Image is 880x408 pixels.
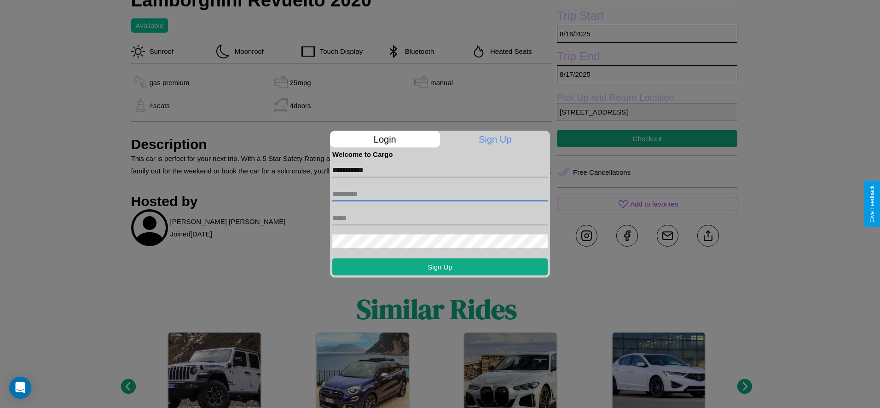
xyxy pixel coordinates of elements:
p: Sign Up [440,131,550,147]
p: Login [330,131,440,147]
h4: Welcome to Cargo [332,150,548,158]
div: Give Feedback [869,185,875,223]
div: Open Intercom Messenger [9,377,31,399]
button: Sign Up [332,258,548,275]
